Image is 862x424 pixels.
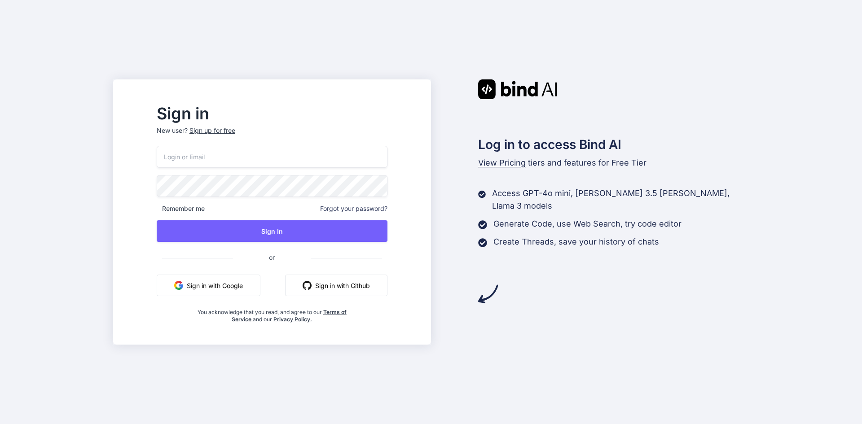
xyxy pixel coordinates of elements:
a: Terms of Service [232,309,347,323]
img: Bind AI logo [478,79,557,99]
a: Privacy Policy. [273,316,312,323]
div: Sign up for free [189,126,235,135]
p: Create Threads, save your history of chats [493,236,659,248]
img: google [174,281,183,290]
h2: Log in to access Bind AI [478,135,749,154]
span: or [233,246,311,268]
p: tiers and features for Free Tier [478,157,749,169]
button: Sign in with Github [285,275,387,296]
img: github [303,281,312,290]
span: Remember me [157,204,205,213]
p: New user? [157,126,387,146]
button: Sign In [157,220,387,242]
button: Sign in with Google [157,275,260,296]
span: View Pricing [478,158,526,167]
p: Generate Code, use Web Search, try code editor [493,218,682,230]
h2: Sign in [157,106,387,121]
img: arrow [478,284,498,304]
p: Access GPT-4o mini, [PERSON_NAME] 3.5 [PERSON_NAME], Llama 3 models [492,187,749,212]
span: Forgot your password? [320,204,387,213]
div: You acknowledge that you read, and agree to our and our [195,303,349,323]
input: Login or Email [157,146,387,168]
